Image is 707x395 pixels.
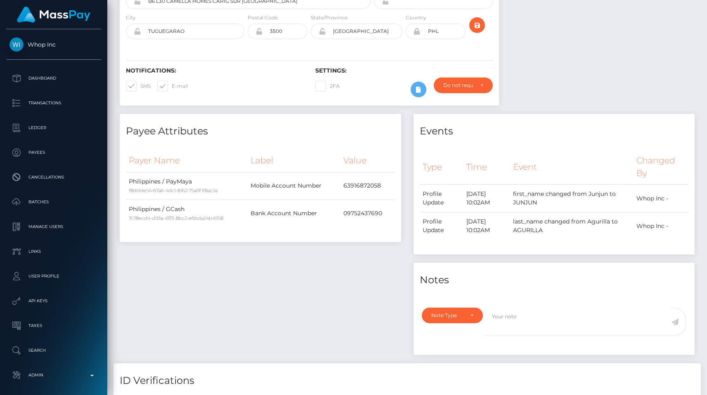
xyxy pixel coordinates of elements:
button: Do not require [434,78,492,93]
th: Type [420,149,463,184]
td: Philippines / GCash [126,200,248,227]
label: 2FA [315,81,340,92]
a: User Profile [6,266,101,287]
td: 63916872058 [340,172,395,200]
td: last_name changed from Agurilla to AGURILLA [510,212,634,240]
a: API Keys [6,291,101,311]
img: Whop Inc [9,38,24,52]
p: Ledger [9,122,98,134]
p: Taxes [9,320,98,332]
td: Whop Inc - [634,212,688,240]
p: Cancellations [9,171,98,183]
h4: Notes [420,273,689,287]
label: State/Province [311,14,348,21]
p: User Profile [9,270,98,282]
h6: Settings: [315,67,492,74]
td: Whop Inc - [634,185,688,212]
p: Dashboard [9,72,98,85]
th: Label [248,149,341,172]
th: Payer Name [126,149,248,172]
p: Search [9,344,98,357]
a: Links [6,241,101,262]
td: Bank Account Number [248,200,341,227]
p: Admin [9,369,98,381]
td: Profile Update [420,212,463,240]
a: Taxes [6,315,101,336]
span: Whop Inc [6,41,101,48]
a: Payees [6,142,101,163]
a: Search [6,340,101,361]
p: API Keys [9,295,98,307]
td: [DATE] 10:02AM [463,212,510,240]
button: Note Type [422,308,483,323]
td: Profile Update [420,185,463,212]
small: f8ddde54-67a6-4dc1-8162-75a0f1f8ac2a [129,188,218,193]
small: 7c78ecd4-d59a-4701-8bc2-e6bda24b4958 [129,215,223,221]
p: Manage Users [9,221,98,233]
a: Manage Users [6,216,101,237]
a: Cancellations [6,167,101,188]
th: Changed By [634,149,688,184]
td: Mobile Account Number [248,172,341,200]
div: Do not require [443,82,473,89]
label: Country [406,14,426,21]
a: Admin [6,365,101,386]
td: first_name changed from Junjun to JUNJUN [510,185,634,212]
a: Dashboard [6,68,101,89]
th: Time [463,149,510,184]
h6: Notifications: [126,67,303,74]
a: Transactions [6,93,101,113]
th: Event [510,149,634,184]
p: Batches [9,196,98,208]
h4: Events [420,124,689,139]
div: Note Type [431,312,464,319]
p: Links [9,245,98,258]
p: Payees [9,146,98,159]
a: Ledger [6,118,101,138]
th: Value [340,149,395,172]
a: Batches [6,192,101,212]
h4: ID Verifications [120,374,695,388]
h4: Payee Attributes [126,124,395,139]
td: 09752437690 [340,200,395,227]
td: Philippines / PayMaya [126,172,248,200]
td: [DATE] 10:02AM [463,185,510,212]
label: E-mail [157,81,188,92]
img: MassPay Logo [17,7,90,23]
p: Transactions [9,97,98,109]
label: SMS [126,81,151,92]
label: City [126,14,136,21]
label: Postal Code [248,14,278,21]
